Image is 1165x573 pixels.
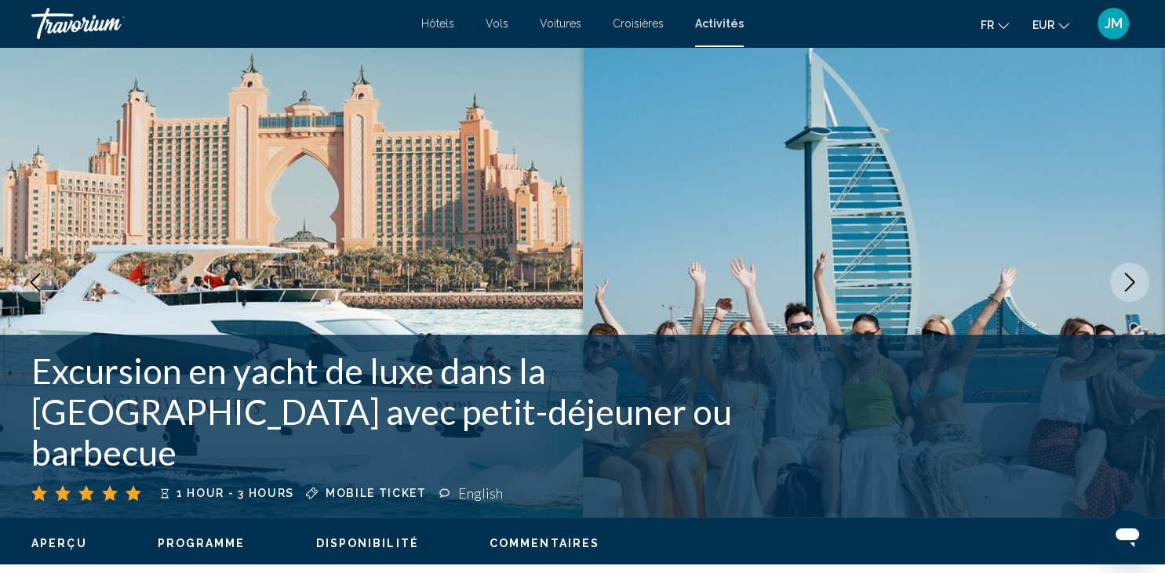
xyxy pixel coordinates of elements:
span: Disponibilité [316,537,419,549]
span: Commentaires [490,537,599,549]
span: Mobile ticket [326,487,427,499]
iframe: Bouton de lancement de la fenêtre de messagerie [1102,510,1152,560]
button: Previous image [16,263,55,302]
button: Disponibilité [316,536,419,550]
span: Aperçu [31,537,87,549]
button: Aperçu [31,536,87,550]
span: 1 hour - 3 hours [177,487,294,499]
button: Commentaires [490,536,599,550]
button: User Menu [1093,7,1134,40]
div: English [458,484,507,502]
span: EUR [1032,19,1054,31]
a: Croisières [613,17,664,30]
a: Travorium [31,8,406,39]
span: Programme [158,537,246,549]
button: Programme [158,536,246,550]
a: Hôtels [421,17,454,30]
button: Change currency [1032,13,1069,36]
a: Vols [486,17,508,30]
button: Next image [1110,263,1149,302]
h1: Excursion en yacht de luxe dans la [GEOGRAPHIC_DATA] avec petit-déjeuner ou barbecue [31,350,883,473]
span: JM [1105,16,1123,31]
a: Voitures [540,17,581,30]
span: fr [981,19,994,31]
button: Change language [981,13,1009,36]
a: Activités [695,17,744,30]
